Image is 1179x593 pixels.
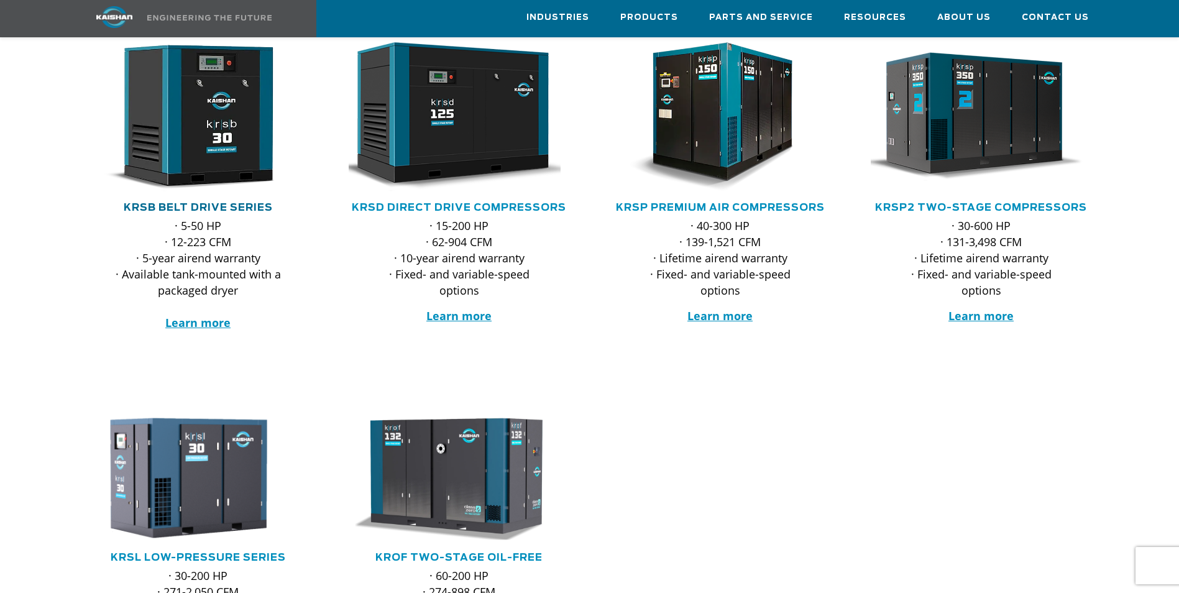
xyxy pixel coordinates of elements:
div: krsd125 [349,42,570,191]
span: Parts and Service [709,11,813,25]
a: Products [620,1,678,34]
span: Contact Us [1022,11,1089,25]
span: Industries [526,11,589,25]
p: · 5-50 HP · 12-223 CFM · 5-year airend warranty · Available tank-mounted with a packaged dryer [112,218,284,331]
a: Industries [526,1,589,34]
img: krsl30 [78,415,300,541]
span: About Us [937,11,991,25]
img: krsd125 [339,42,561,191]
div: krsb30 [88,42,309,191]
a: Learn more [165,315,231,330]
a: Contact Us [1022,1,1089,34]
a: Resources [844,1,906,34]
a: Parts and Service [709,1,813,34]
img: kaishan logo [68,6,161,28]
div: krsp350 [871,42,1092,191]
a: KRSP Premium Air Compressors [616,203,825,213]
div: krsl30 [88,415,309,541]
div: krof132 [349,415,570,541]
span: Resources [844,11,906,25]
img: krof132 [339,415,561,541]
a: Learn more [426,308,492,323]
a: KRSL Low-Pressure Series [111,553,286,563]
img: krsp150 [600,42,822,191]
a: Learn more [687,308,753,323]
a: KRSP2 Two-Stage Compressors [875,203,1087,213]
a: KRSB Belt Drive Series [124,203,273,213]
div: krsp150 [610,42,831,191]
p: · 30-600 HP · 131-3,498 CFM · Lifetime airend warranty · Fixed- and variable-speed options [896,218,1067,298]
p: · 40-300 HP · 139-1,521 CFM · Lifetime airend warranty · Fixed- and variable-speed options [635,218,806,298]
img: krsb30 [78,42,300,191]
p: · 15-200 HP · 62-904 CFM · 10-year airend warranty · Fixed- and variable-speed options [374,218,545,298]
a: About Us [937,1,991,34]
span: Products [620,11,678,25]
a: KRSD Direct Drive Compressors [352,203,566,213]
img: Engineering the future [147,15,272,21]
img: krsp350 [861,42,1083,191]
a: KROF TWO-STAGE OIL-FREE [375,553,543,563]
a: Learn more [948,308,1014,323]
